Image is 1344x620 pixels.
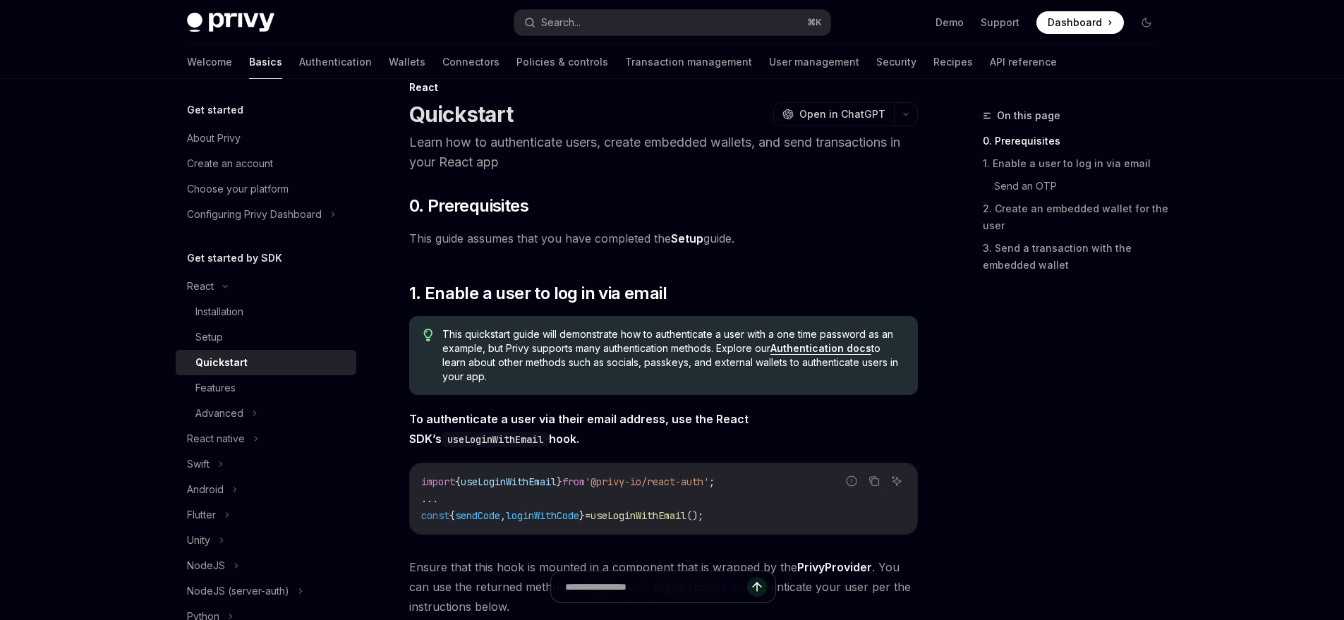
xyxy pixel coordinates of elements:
[187,250,282,267] h5: Get started by SDK
[591,509,686,522] span: useLoginWithEmail
[983,130,1169,152] a: 0. Prerequisites
[187,155,273,172] div: Create an account
[195,303,243,320] div: Installation
[409,102,514,127] h1: Quickstart
[176,126,356,151] a: About Privy
[500,509,506,522] span: ,
[187,430,245,447] div: React native
[187,481,224,498] div: Android
[797,560,872,575] a: PrivyProvider
[770,342,871,355] a: Authentication docs
[187,206,322,223] div: Configuring Privy Dashboard
[506,509,579,522] span: loginWithCode
[541,14,581,31] div: Search...
[983,197,1169,237] a: 2. Create an embedded wallet for the user
[983,237,1169,276] a: 3. Send a transaction with the embedded wallet
[936,16,964,30] a: Demo
[990,45,1057,79] a: API reference
[442,327,903,384] span: This quickstart guide will demonstrate how to authenticate a user with a one time password as an ...
[1048,16,1102,30] span: Dashboard
[686,509,703,522] span: ();
[249,45,282,79] a: Basics
[187,13,274,32] img: dark logo
[514,10,830,35] button: Search...⌘K
[1135,11,1158,34] button: Toggle dark mode
[461,475,557,488] span: useLoginWithEmail
[195,329,223,346] div: Setup
[409,195,528,217] span: 0. Prerequisites
[842,472,861,490] button: Report incorrect code
[409,412,749,446] strong: To authenticate a user via their email address, use the React SDK’s hook.
[1036,11,1124,34] a: Dashboard
[442,45,500,79] a: Connectors
[187,130,241,147] div: About Privy
[585,509,591,522] span: =
[187,557,225,574] div: NodeJS
[983,152,1169,175] a: 1. Enable a user to log in via email
[888,472,906,490] button: Ask AI
[769,45,859,79] a: User management
[187,102,243,118] h5: Get started
[299,45,372,79] a: Authentication
[409,133,918,172] p: Learn how to authenticate users, create embedded wallets, and send transactions in your React app
[933,45,973,79] a: Recipes
[585,475,709,488] span: '@privy-io/react-auth'
[994,175,1169,197] a: Send an OTP
[449,509,455,522] span: {
[455,509,500,522] span: sendCode
[442,432,549,447] code: useLoginWithEmail
[997,107,1060,124] span: On this page
[176,151,356,176] a: Create an account
[389,45,425,79] a: Wallets
[176,375,356,401] a: Features
[195,405,243,422] div: Advanced
[773,102,894,126] button: Open in ChatGPT
[799,107,885,121] span: Open in ChatGPT
[195,354,248,371] div: Quickstart
[562,475,585,488] span: from
[455,475,461,488] span: {
[421,475,455,488] span: import
[409,557,918,616] span: Ensure that this hook is mounted in a component that is wrapped by the . You can use the returned...
[409,229,918,248] span: This guide assumes that you have completed the guide.
[516,45,608,79] a: Policies & controls
[865,472,883,490] button: Copy the contents from the code block
[409,282,667,305] span: 1. Enable a user to log in via email
[747,577,767,597] button: Send message
[176,324,356,350] a: Setup
[876,45,916,79] a: Security
[807,17,822,28] span: ⌘ K
[187,278,214,295] div: React
[421,492,438,505] span: ...
[187,181,289,197] div: Choose your platform
[176,350,356,375] a: Quickstart
[981,16,1019,30] a: Support
[187,456,210,473] div: Swift
[709,475,715,488] span: ;
[187,532,210,549] div: Unity
[421,509,449,522] span: const
[625,45,752,79] a: Transaction management
[671,231,703,246] a: Setup
[176,299,356,324] a: Installation
[176,176,356,202] a: Choose your platform
[187,583,289,600] div: NodeJS (server-auth)
[579,509,585,522] span: }
[187,45,232,79] a: Welcome
[195,379,236,396] div: Features
[187,506,216,523] div: Flutter
[409,80,918,95] div: React
[423,329,433,341] svg: Tip
[557,475,562,488] span: }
